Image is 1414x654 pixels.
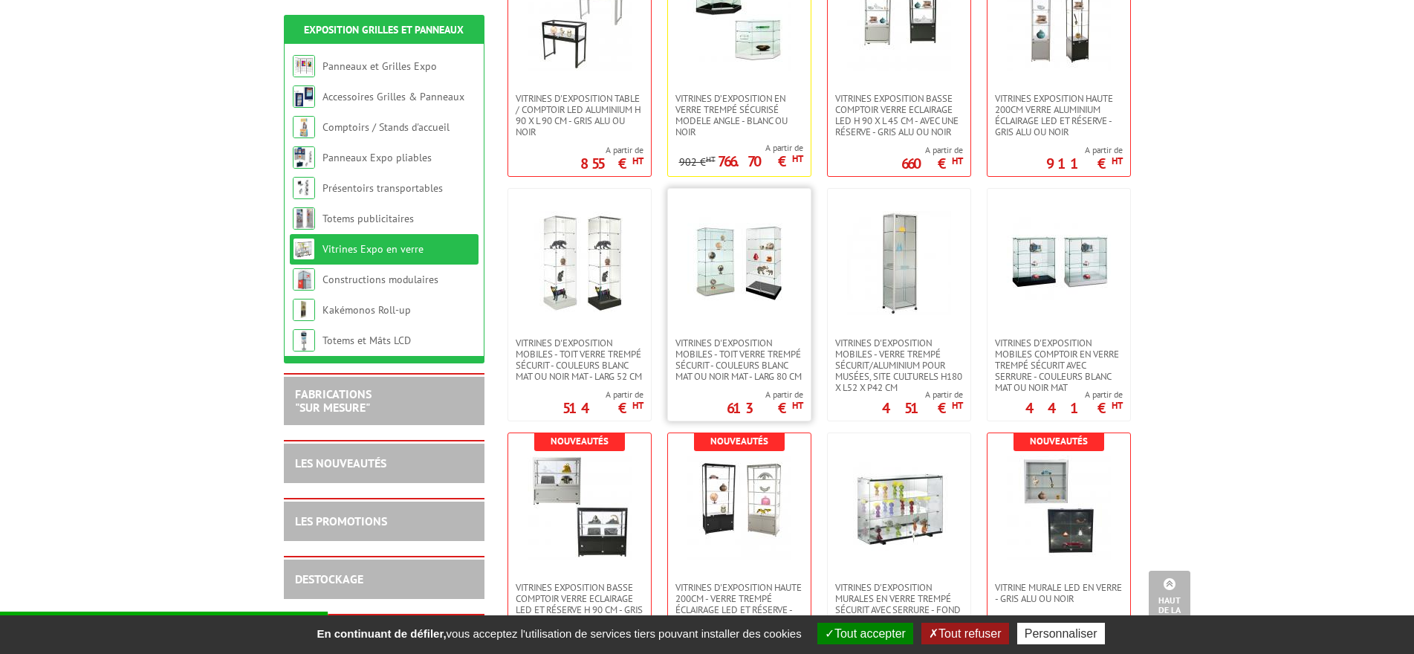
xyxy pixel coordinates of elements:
[580,144,643,156] span: A partir de
[293,116,315,138] img: Comptoirs / Stands d'accueil
[828,337,970,393] a: Vitrines d'exposition mobiles - verre trempé sécurit/aluminium pour musées, site culturels H180 X...
[295,386,372,415] a: FABRICATIONS"Sur Mesure"
[508,582,651,627] a: VITRINES EXPOSITION BASSE COMPTOIR VERRE ECLAIRAGE LED ET RÉSERVE H 90 CM - GRIS ALU OU NOIR
[293,207,315,230] img: Totems publicitaires
[562,389,643,401] span: A partir de
[1017,623,1105,644] button: Personnaliser (fenêtre modale)
[847,456,951,560] img: Vitrines d'exposition murales en verre trempé sécurit avec serrure - fond miroir
[322,120,450,134] a: Comptoirs / Stands d'accueil
[921,623,1008,644] button: Tout refuser
[987,337,1130,393] a: Vitrines d'exposition mobiles comptoir en verre trempé sécurit avec serrure - couleurs blanc mat ...
[687,456,791,560] img: VITRINES D'EXPOSITION HAUTE 200cm - VERRE TREMPé ÉCLAIRAGE LED ET RÉSERVE - GRIS ALU OU NOIR
[668,337,811,382] a: Vitrines d'exposition mobiles - toit verre trempé sécurit - couleurs blanc mat ou noir mat - larg...
[706,154,716,164] sup: HT
[901,144,963,156] span: A partir de
[995,93,1123,137] span: VITRINES EXPOSITION HAUTE 200cm VERRE ALUMINIUM ÉCLAIRAGE LED ET RÉSERVE - GRIS ALU OU NOIR
[901,159,963,168] p: 660 €
[317,627,446,640] strong: En continuant de défiler,
[1112,399,1123,412] sup: HT
[987,582,1130,604] a: Vitrine Murale LED en verre - GRIS ALU OU NOIR
[293,329,315,352] img: Totems et Mâts LCD
[995,337,1123,393] span: Vitrines d'exposition mobiles comptoir en verre trempé sécurit avec serrure - couleurs blanc mat ...
[1007,456,1111,560] img: Vitrine Murale LED en verre - GRIS ALU OU NOIR
[322,181,443,195] a: Présentoirs transportables
[1112,155,1123,167] sup: HT
[551,435,609,447] b: Nouveautés
[293,146,315,169] img: Panneaux Expo pliables
[322,59,437,73] a: Panneaux et Grilles Expo
[1025,389,1123,401] span: A partir de
[304,23,464,36] a: Exposition Grilles et Panneaux
[727,404,803,412] p: 613 €
[322,212,414,225] a: Totems publicitaires
[679,157,716,168] p: 902 €
[293,85,315,108] img: Accessoires Grilles & Panneaux
[882,404,963,412] p: 451 €
[322,242,424,256] a: Vitrines Expo en verre
[516,93,643,137] span: Vitrines d'exposition table / comptoir LED Aluminium H 90 x L 90 cm - Gris Alu ou Noir
[835,337,963,393] span: Vitrines d'exposition mobiles - verre trempé sécurit/aluminium pour musées, site culturels H180 X...
[1149,571,1190,632] a: Haut de la page
[727,389,803,401] span: A partir de
[847,211,951,315] img: Vitrines d'exposition mobiles - verre trempé sécurit/aluminium pour musées, site culturels H180 X...
[679,142,803,154] span: A partir de
[293,55,315,77] img: Panneaux et Grilles Expo
[322,273,438,286] a: Constructions modulaires
[675,337,803,382] span: Vitrines d'exposition mobiles - toit verre trempé sécurit - couleurs blanc mat ou noir mat - larg...
[710,435,768,447] b: Nouveautés
[322,334,411,347] a: Totems et Mâts LCD
[516,582,643,627] span: VITRINES EXPOSITION BASSE COMPTOIR VERRE ECLAIRAGE LED ET RÉSERVE H 90 CM - GRIS ALU OU NOIR
[293,268,315,291] img: Constructions modulaires
[792,152,803,165] sup: HT
[580,159,643,168] p: 855 €
[528,211,632,315] img: Vitrines d'exposition mobiles - toit verre trempé sécurit - couleurs blanc mat ou noir mat - larg...
[828,93,970,137] a: VITRINES EXPOSITION BASSE COMPTOIR VERRE ECLAIRAGE LED H 90 x L 45 CM - AVEC UNE RÉSERVE - GRIS A...
[322,90,464,103] a: Accessoires Grilles & Panneaux
[632,399,643,412] sup: HT
[882,389,963,401] span: A partir de
[987,93,1130,137] a: VITRINES EXPOSITION HAUTE 200cm VERRE ALUMINIUM ÉCLAIRAGE LED ET RÉSERVE - GRIS ALU OU NOIR
[792,399,803,412] sup: HT
[817,623,913,644] button: Tout accepter
[508,93,651,137] a: Vitrines d'exposition table / comptoir LED Aluminium H 90 x L 90 cm - Gris Alu ou Noir
[562,404,643,412] p: 514 €
[528,456,632,560] img: VITRINES EXPOSITION BASSE COMPTOIR VERRE ECLAIRAGE LED ET RÉSERVE H 90 CM - GRIS ALU OU NOIR
[322,303,411,317] a: Kakémonos Roll-up
[632,155,643,167] sup: HT
[1025,404,1123,412] p: 441 €
[1046,159,1123,168] p: 911 €
[516,337,643,382] span: Vitrines d'exposition mobiles - toit verre trempé sécurit - couleurs blanc mat ou noir mat - larg...
[668,582,811,627] a: VITRINES D'EXPOSITION HAUTE 200cm - VERRE TREMPé ÉCLAIRAGE LED ET RÉSERVE - GRIS ALU OU NOIR
[687,211,791,315] img: Vitrines d'exposition mobiles - toit verre trempé sécurit - couleurs blanc mat ou noir mat - larg...
[718,157,803,166] p: 766.70 €
[295,456,386,470] a: LES NOUVEAUTÉS
[295,514,387,528] a: LES PROMOTIONS
[1046,144,1123,156] span: A partir de
[828,582,970,627] a: Vitrines d'exposition murales en verre trempé sécurit avec serrure - fond miroir
[322,151,432,164] a: Panneaux Expo pliables
[995,582,1123,604] span: Vitrine Murale LED en verre - GRIS ALU OU NOIR
[293,238,315,260] img: Vitrines Expo en verre
[952,155,963,167] sup: HT
[1030,435,1088,447] b: Nouveautés
[835,93,963,137] span: VITRINES EXPOSITION BASSE COMPTOIR VERRE ECLAIRAGE LED H 90 x L 45 CM - AVEC UNE RÉSERVE - GRIS A...
[1007,211,1111,315] img: Vitrines d'exposition mobiles comptoir en verre trempé sécurit avec serrure - couleurs blanc mat ...
[675,93,803,137] span: VITRINES D’EXPOSITION EN VERRE TREMPÉ SÉCURISÉ MODELE ANGLE - BLANC OU NOIR
[835,582,963,627] span: Vitrines d'exposition murales en verre trempé sécurit avec serrure - fond miroir
[293,299,315,321] img: Kakémonos Roll-up
[508,337,651,382] a: Vitrines d'exposition mobiles - toit verre trempé sécurit - couleurs blanc mat ou noir mat - larg...
[668,93,811,137] a: VITRINES D’EXPOSITION EN VERRE TREMPÉ SÉCURISÉ MODELE ANGLE - BLANC OU NOIR
[309,627,808,640] span: vous acceptez l'utilisation de services tiers pouvant installer des cookies
[675,582,803,627] span: VITRINES D'EXPOSITION HAUTE 200cm - VERRE TREMPé ÉCLAIRAGE LED ET RÉSERVE - GRIS ALU OU NOIR
[952,399,963,412] sup: HT
[293,177,315,199] img: Présentoirs transportables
